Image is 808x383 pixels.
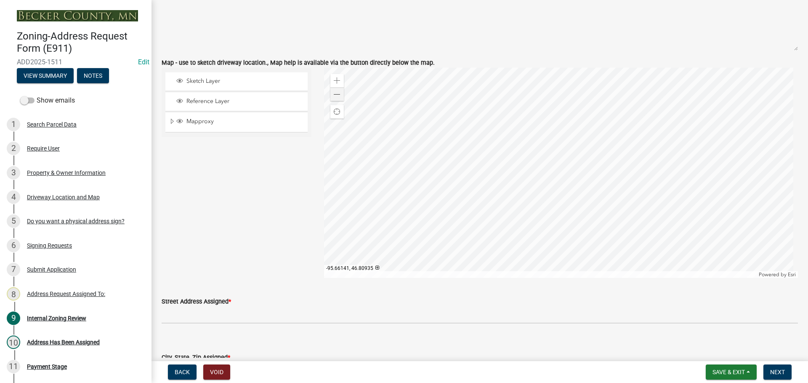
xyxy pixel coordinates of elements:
div: Powered by [757,271,798,278]
div: 11 [7,360,20,373]
img: Becker County, Minnesota [17,10,138,21]
wm-modal-confirm: Edit Application Number [138,58,149,66]
div: Property & Owner Information [27,170,106,176]
span: Reference Layer [184,98,305,105]
a: Esri [788,272,796,277]
button: Back [168,365,197,380]
label: City, State, Zip Assigned [162,355,230,361]
div: Address Has Been Assigned [27,339,100,345]
h4: Zoning-Address Request Form (E911) [17,30,145,55]
div: Require User [27,145,60,151]
a: Edit [138,58,149,66]
label: Street Address Assigned [162,299,231,305]
div: Reference Layer [175,98,305,106]
div: 8 [7,287,20,301]
span: Expand [169,118,175,127]
button: Void [203,365,230,380]
label: Show emails [20,95,75,106]
div: Zoom out [330,87,344,101]
button: View Summary [17,68,74,83]
div: Do you want a physical address sign? [27,218,125,224]
li: Reference Layer [165,92,308,111]
button: Next [763,365,792,380]
span: Back [175,369,190,375]
span: ADD2025-1511 [17,58,135,66]
div: 10 [7,335,20,349]
wm-modal-confirm: Notes [77,73,109,79]
div: Search Parcel Data [27,122,77,127]
span: Save & Exit [712,369,745,375]
div: Submit Application [27,267,76,272]
span: Next [770,369,785,375]
div: Mapproxy [175,118,305,126]
wm-modal-confirm: Summary [17,73,74,79]
li: Mapproxy [165,113,308,132]
div: Zoom in [330,74,344,87]
div: 4 [7,190,20,204]
div: 9 [7,312,20,325]
div: Driveway Location and Map [27,194,100,200]
span: Sketch Layer [184,77,305,85]
div: Address Request Assigned To: [27,291,105,297]
div: Signing Requests [27,243,72,248]
div: 5 [7,214,20,228]
div: Payment Stage [27,364,67,370]
div: Sketch Layer [175,77,305,86]
li: Sketch Layer [165,72,308,91]
button: Save & Exit [706,365,757,380]
div: 2 [7,142,20,155]
div: Find my location [330,105,344,119]
label: Map - use to sketch driveway location., Map help is available via the button directly below the map. [162,60,435,66]
button: Notes [77,68,109,83]
div: 6 [7,239,20,252]
div: 1 [7,118,20,131]
div: 3 [7,166,20,180]
ul: Layer List [165,70,308,135]
div: Internal Zoning Review [27,315,86,321]
span: Mapproxy [184,118,305,125]
div: 7 [7,263,20,276]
